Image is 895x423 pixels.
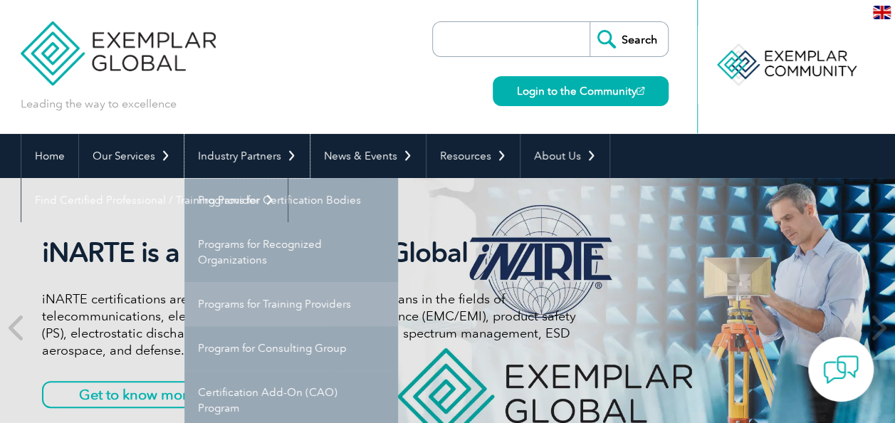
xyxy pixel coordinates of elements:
a: Login to the Community [493,76,669,106]
a: Programs for Recognized Organizations [184,222,398,282]
a: About Us [520,134,609,178]
a: Program for Consulting Group [184,326,398,370]
a: Resources [426,134,520,178]
img: open_square.png [637,87,644,95]
a: Programs for Certification Bodies [184,178,398,222]
a: Programs for Training Providers [184,282,398,326]
img: en [873,6,891,19]
a: Home [21,134,78,178]
a: Our Services [79,134,184,178]
a: Industry Partners [184,134,310,178]
img: contact-chat.png [823,352,859,387]
a: News & Events [310,134,426,178]
p: iNARTE certifications are for qualified engineers and technicians in the fields of telecommunicat... [42,291,576,359]
h2: iNARTE is a Part of Exemplar Global [42,236,576,269]
a: Get to know more about iNARTE [42,381,327,408]
p: Leading the way to excellence [21,96,177,112]
input: Search [590,22,668,56]
a: Find Certified Professional / Training Provider [21,178,288,222]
